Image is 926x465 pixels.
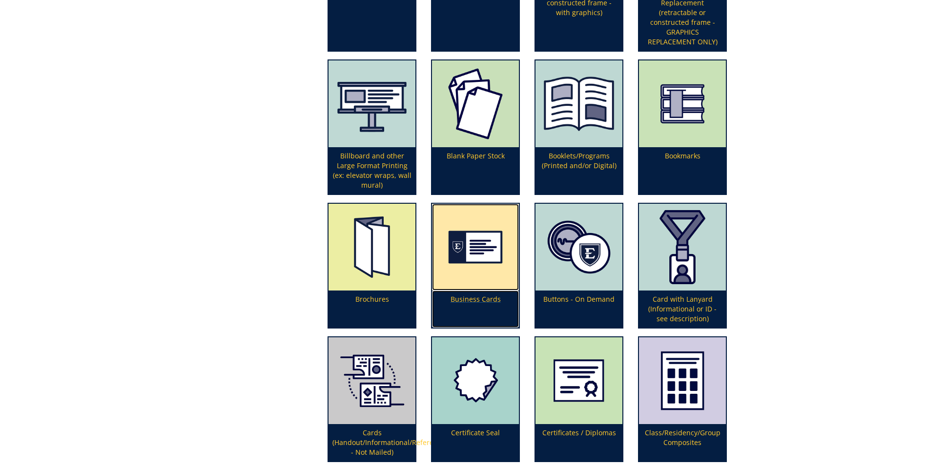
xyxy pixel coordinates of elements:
[535,60,622,194] a: Booklets/Programs (Printed and/or Digital)
[432,60,519,147] img: blank%20paper-65568471efb8f2.36674323.png
[639,60,726,147] img: bookmarks-655684c13eb552.36115741.png
[535,60,622,147] img: booklet%20or%20program-655684906987b4.38035964.png
[535,147,622,194] p: Booklets/Programs (Printed and/or Digital)
[535,204,622,328] a: Buttons - On Demand
[535,204,622,291] img: buttons-6556850c435158.61892814.png
[329,147,415,194] p: Billboard and other Large Format Printing (ex: elevator wraps, wall mural)
[432,337,519,461] a: Certificate Seal
[639,60,726,194] a: Bookmarks
[432,291,519,328] p: Business Cards
[535,337,622,461] a: Certificates / Diplomas
[329,204,415,291] img: brochures-655684ddc17079.69539308.png
[535,291,622,328] p: Buttons - On Demand
[639,204,726,291] img: card%20with%20lanyard-64d29bdf945cd3.52638038.png
[639,337,726,461] a: Class/Residency/Group Composites
[329,337,415,461] a: Cards (Handout/Informational/Reference - Not Mailed)
[639,424,726,461] p: Class/Residency/Group Composites
[432,424,519,461] p: Certificate Seal
[329,291,415,328] p: Brochures
[329,337,415,424] img: index%20reference%20card%20art-5b7c246b46b985.83964793.png
[639,291,726,328] p: Card with Lanyard (Informational or ID - see description)
[639,147,726,194] p: Bookmarks
[432,337,519,424] img: certificateseal-5a9714020dc3f7.12157616.png
[535,337,622,424] img: certificates--diplomas-5a05f869a6b240.56065883.png
[329,204,415,328] a: Brochures
[639,337,726,424] img: class-composites-59482f17003723.28248747.png
[639,204,726,328] a: Card with Lanyard (Informational or ID - see description)
[432,204,519,291] img: business%20cards-655684f769de13.42776325.png
[329,424,415,461] p: Cards (Handout/Informational/Reference - Not Mailed)
[329,60,415,194] a: Billboard and other Large Format Printing (ex: elevator wraps, wall mural)
[432,147,519,194] p: Blank Paper Stock
[432,204,519,328] a: Business Cards
[329,60,415,147] img: canvas-5fff48368f7674.25692951.png
[432,60,519,194] a: Blank Paper Stock
[535,424,622,461] p: Certificates / Diplomas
